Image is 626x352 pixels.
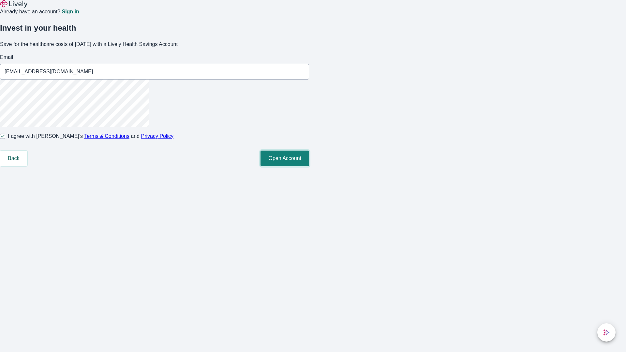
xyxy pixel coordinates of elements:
[261,151,309,166] button: Open Account
[84,133,129,139] a: Terms & Conditions
[62,9,79,14] a: Sign in
[141,133,174,139] a: Privacy Policy
[8,132,173,140] span: I agree with [PERSON_NAME]’s and
[603,329,610,336] svg: Lively AI Assistant
[597,323,616,342] button: chat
